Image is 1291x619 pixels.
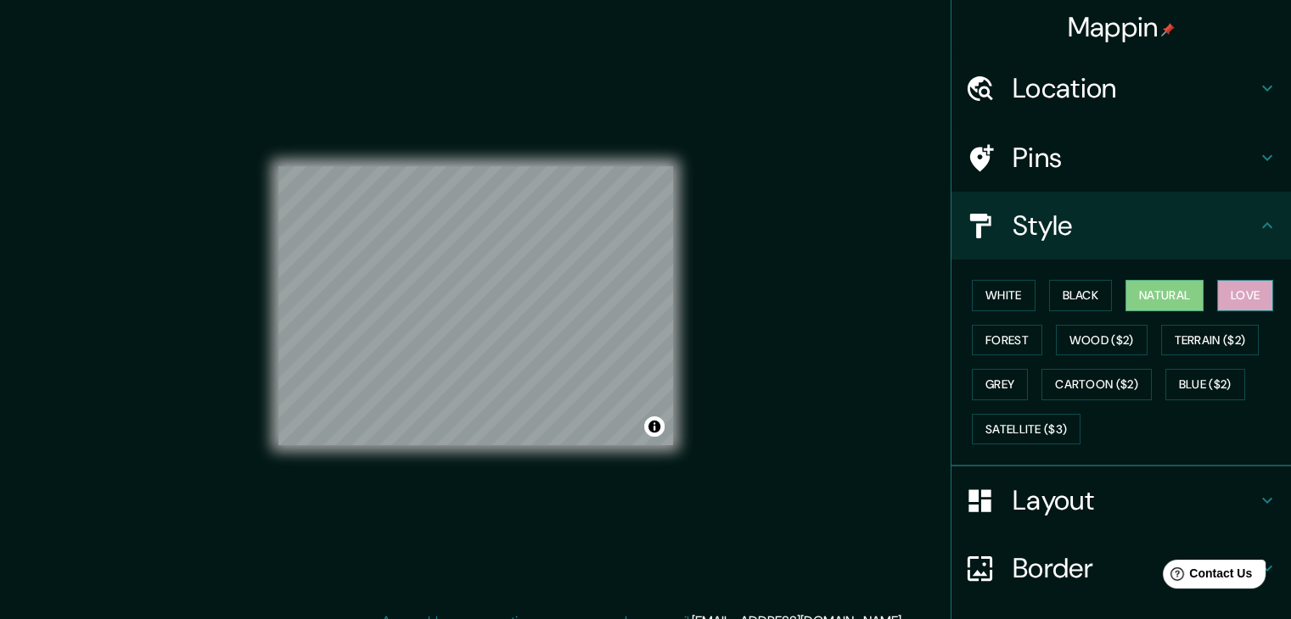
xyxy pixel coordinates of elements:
[1125,280,1204,311] button: Natural
[1068,10,1176,44] h4: Mappin
[1049,280,1113,311] button: Black
[972,369,1028,400] button: Grey
[972,280,1036,311] button: White
[1013,551,1257,585] h4: Border
[951,54,1291,122] div: Location
[1013,71,1257,105] h4: Location
[1056,325,1148,356] button: Wood ($2)
[951,192,1291,259] div: Style
[278,166,673,445] canvas: Map
[951,466,1291,534] div: Layout
[1140,553,1272,600] iframe: Help widget launcher
[644,416,665,437] button: Toggle attribution
[1161,23,1175,36] img: pin-icon.png
[951,124,1291,192] div: Pins
[1013,483,1257,517] h4: Layout
[1013,141,1257,175] h4: Pins
[1041,369,1152,400] button: Cartoon ($2)
[1161,325,1260,356] button: Terrain ($2)
[1165,369,1245,400] button: Blue ($2)
[951,534,1291,602] div: Border
[972,325,1042,356] button: Forest
[1013,209,1257,243] h4: Style
[1217,280,1273,311] button: Love
[972,414,1081,445] button: Satellite ($3)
